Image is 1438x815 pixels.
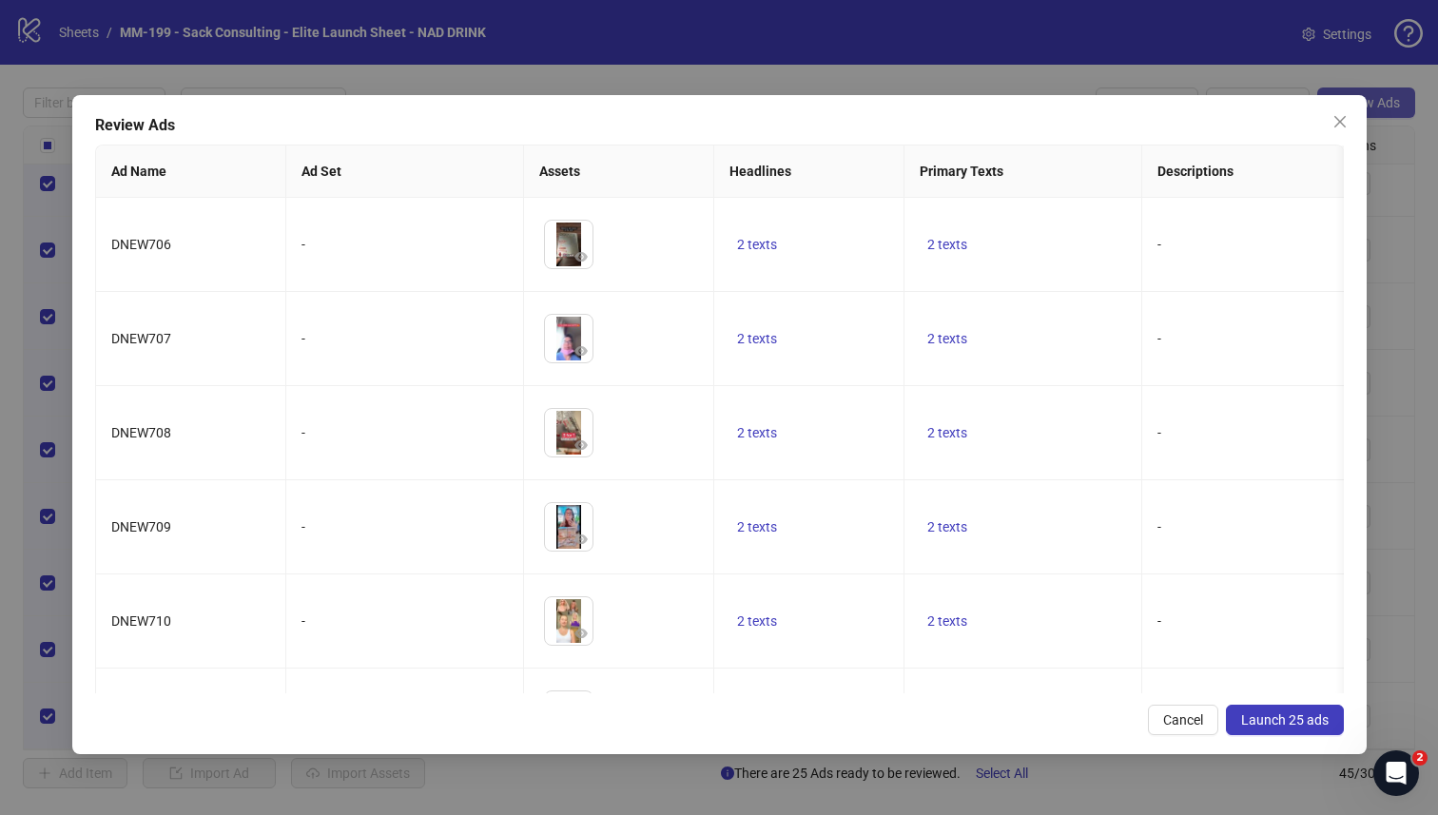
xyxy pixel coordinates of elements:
button: Preview [570,434,593,456]
img: Asset 1 [545,691,593,739]
span: 2 texts [927,519,967,534]
span: 2 texts [737,331,777,346]
th: Descriptions [1142,146,1380,198]
img: Asset 1 [545,221,593,268]
span: eye [574,533,588,546]
span: DNEW709 [111,519,171,534]
button: Launch 25 ads [1225,705,1343,735]
img: Asset 1 [545,409,593,456]
span: - [1157,425,1161,440]
div: - [301,422,508,443]
span: eye [574,344,588,358]
span: - [1157,237,1161,252]
button: 2 texts [729,515,785,538]
span: DNEW708 [111,425,171,440]
button: 2 texts [920,233,975,256]
div: - [301,516,508,537]
iframe: Intercom live chat [1373,750,1419,796]
span: eye [574,250,588,263]
img: Asset 1 [545,315,593,362]
span: 2 texts [927,331,967,346]
span: Cancel [1162,712,1202,728]
span: - [1157,331,1161,346]
span: DNEW706 [111,237,171,252]
th: Ad Set [286,146,524,198]
span: 2 texts [737,519,777,534]
span: DNEW707 [111,331,171,346]
span: 2 texts [737,237,777,252]
button: 2 texts [729,421,785,444]
span: 2 [1412,750,1428,766]
span: eye [574,627,588,640]
button: Close [1324,107,1354,137]
button: Preview [570,528,593,551]
span: Launch 25 ads [1240,712,1328,728]
span: 2 texts [927,425,967,440]
span: - [1157,613,1161,629]
button: Preview [570,245,593,268]
th: Headlines [714,146,904,198]
div: - [301,328,508,349]
button: Preview [570,622,593,645]
span: 2 texts [737,613,777,629]
th: Assets [524,146,714,198]
span: DNEW710 [111,613,171,629]
button: Preview [570,340,593,362]
span: close [1331,114,1347,129]
th: Primary Texts [904,146,1142,198]
button: 2 texts [920,421,975,444]
button: 2 texts [920,327,975,350]
span: 2 texts [927,613,967,629]
th: Ad Name [96,146,286,198]
button: 2 texts [729,610,785,632]
span: 2 texts [927,237,967,252]
button: 2 texts [729,327,785,350]
button: 2 texts [920,515,975,538]
span: 2 texts [737,425,777,440]
div: - [301,611,508,631]
button: 2 texts [920,610,975,632]
button: Cancel [1147,705,1217,735]
img: Asset 1 [545,597,593,645]
span: - [1157,519,1161,534]
div: - [301,234,508,255]
div: Review Ads [95,114,1344,137]
img: Asset 1 [545,503,593,551]
span: eye [574,438,588,452]
button: 2 texts [729,233,785,256]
